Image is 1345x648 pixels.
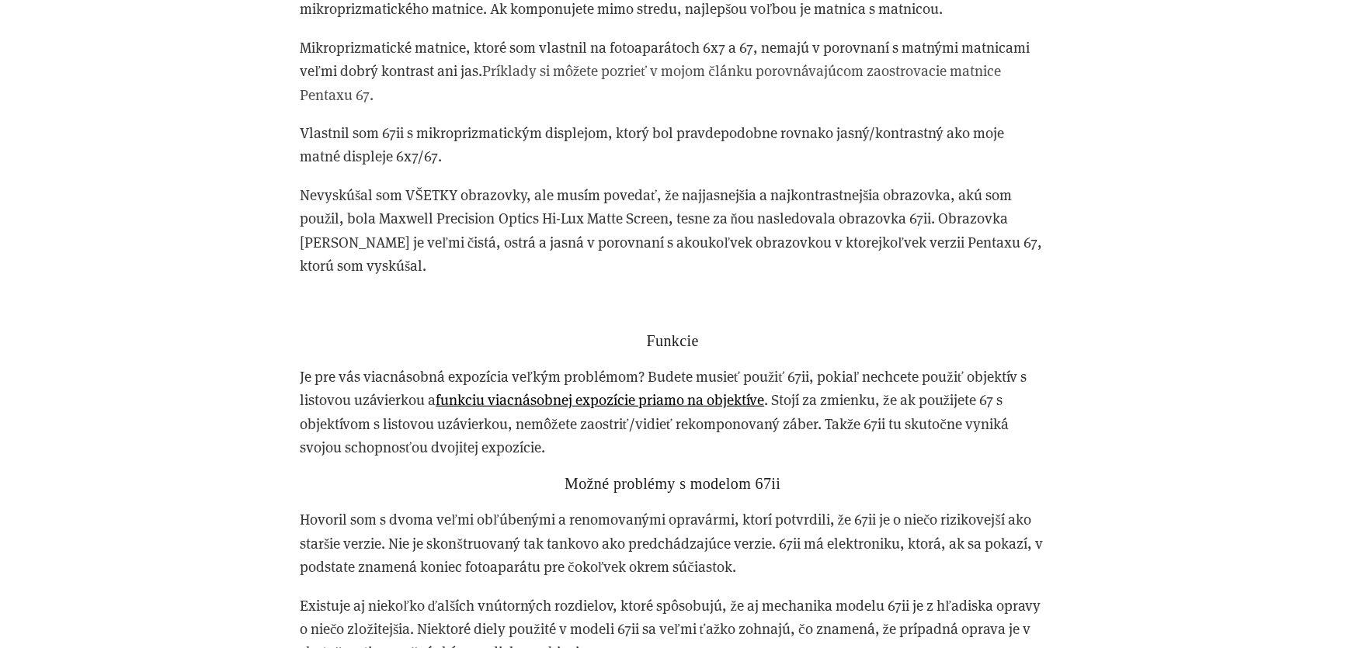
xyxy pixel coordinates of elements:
[646,332,698,349] font: Funkcie
[300,185,1045,275] font: Nevyskúšal som VŠETKY obrazovky, ale musím povedať, že najjasnejšia a najkontrastnejšia obrazovka...
[300,123,1007,165] font: Vlastnil som 67ii s mikroprizmatickým displejom, ktorý bol pravdepodobne rovnako jasný/kontrastný...
[436,390,764,409] a: funkciu viacnásobnej expozície priamo na objektíve
[300,61,1004,103] a: Príklady si môžete pozrieť v mojom článku porovnávajúcom zaostrovacie matnice Pentaxu 67.
[300,390,1012,456] font: . Stojí za zmienku, že ak použijete 67 s objektívom s listovou uzávierkou, nemôžete zaostriť/vidi...
[565,475,780,492] font: Možné problémy s modelom 67ii
[300,509,1046,576] font: Hovoril som s dvoma veľmi obľúbenými a renomovanými opravármi, ktorí potvrdili, že 67ii je o nieč...
[300,37,1033,80] font: Mikroprizmatické matnice, ktoré som vlastnil na fotoaparátoch 6x7 a 67, nemajú v porovnaní s matn...
[300,366,1030,409] font: Je pre vás viacnásobná expozícia veľkým problémom? Budete musieť použiť 67ii, pokiaľ nechcete pou...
